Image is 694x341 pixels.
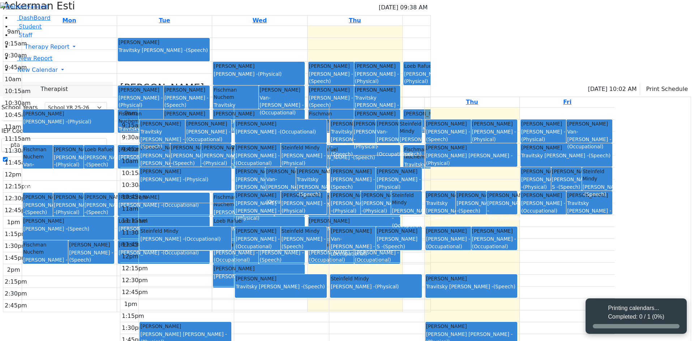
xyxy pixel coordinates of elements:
[236,199,280,214] div: Fischman Nuchem
[309,110,354,125] div: Fischman Nuchem
[164,86,209,93] div: [PERSON_NAME]
[54,201,83,216] div: [PERSON_NAME] -
[567,120,612,127] div: [PERSON_NAME]
[331,199,421,206] div: [PERSON_NAME]
[236,127,326,135] div: [PERSON_NAME]
[472,183,517,205] div: Travitsky [PERSON_NAME] -
[119,141,141,147] span: (Speech)
[331,120,352,127] div: [PERSON_NAME]
[426,144,517,151] div: [PERSON_NAME]
[266,168,295,175] div: [PERSON_NAME]
[331,184,353,190] span: (Speech)
[260,94,304,116] div: Van-[PERSON_NAME] -
[214,86,258,101] div: Fischman Nuchem
[236,120,326,127] div: [PERSON_NAME]
[567,151,612,158] div: [PERSON_NAME]
[567,199,612,206] div: [PERSON_NAME]
[119,125,163,147] div: Travitsky [PERSON_NAME] -
[85,146,114,153] div: Loeb Rafuel
[56,209,80,215] span: (Physical)
[400,151,422,157] span: (Speech)
[23,184,60,190] span: (Occupational)
[472,136,496,142] span: (Physical)
[355,94,399,116] div: Travitsky [PERSON_NAME] -
[355,86,399,93] div: [PERSON_NAME]
[171,144,200,151] div: [PERSON_NAME]
[214,70,304,78] div: [PERSON_NAME] -
[1,110,38,119] label: School Years
[567,200,612,222] div: Travitsky [PERSON_NAME] -
[164,94,209,109] div: [PERSON_NAME] -
[280,129,316,135] span: (Occupational)
[86,209,108,215] span: (Speech)
[400,136,421,158] div: [PERSON_NAME] -
[521,152,612,159] div: Travitsky [PERSON_NAME] -
[354,120,375,127] div: [PERSON_NAME]
[157,16,171,26] a: September 16, 2025
[23,118,114,125] div: [PERSON_NAME] -
[472,207,517,222] div: [PERSON_NAME] -
[56,162,80,167] span: (Physical)
[331,192,360,199] div: [PERSON_NAME]
[54,193,83,201] div: [PERSON_NAME]
[521,128,566,143] div: [PERSON_NAME] -
[426,120,471,127] div: [PERSON_NAME]
[426,152,517,167] div: [PERSON_NAME] [PERSON_NAME] -
[309,86,354,93] div: [PERSON_NAME]
[282,199,326,206] div: [PERSON_NAME]
[521,200,566,214] div: [PERSON_NAME] -
[251,16,268,26] a: September 17, 2025
[260,86,304,93] div: [PERSON_NAME]
[282,152,326,167] div: [PERSON_NAME] -
[355,70,399,85] div: [PERSON_NAME] -
[119,110,163,125] div: Fischman Nuchem
[426,128,471,143] div: [PERSON_NAME] -
[400,120,421,135] div: Steinfeld Mindy
[583,168,612,183] div: Steinfeld Mindy
[282,183,326,198] div: [PERSON_NAME] -
[119,193,209,201] div: [PERSON_NAME]
[331,151,353,157] span: (Speech)
[309,102,331,108] span: (Speech)
[140,199,231,206] div: [PERSON_NAME]
[258,71,282,77] span: (Physical)
[309,62,354,70] div: [PERSON_NAME]
[23,110,114,117] div: [PERSON_NAME]
[202,152,231,167] div: [PERSON_NAME] -
[331,215,367,221] span: (Occupational)
[85,193,114,201] div: [PERSON_NAME]
[472,167,496,173] span: (Physical)
[12,14,51,21] a: DashBoard
[567,207,612,222] div: [PERSON_NAME] -
[86,162,108,167] span: (Speech)
[236,183,280,198] div: [PERSON_NAME] -
[282,200,326,214] div: [PERSON_NAME] -
[119,154,209,161] div: [PERSON_NAME] -
[236,200,280,222] div: [PERSON_NAME] [PERSON_NAME] -
[377,176,421,191] div: [PERSON_NAME] -
[140,144,162,149] span: (Speech)
[23,161,53,191] div: Van-[PERSON_NAME] -
[361,192,391,199] div: [PERSON_NAME]
[363,208,387,214] span: (Physical)
[333,208,356,214] span: (Physical)
[404,70,449,85] div: [PERSON_NAME] -
[23,201,53,216] div: [PERSON_NAME] -
[236,191,260,197] span: (Physical)
[140,120,185,127] div: [PERSON_NAME]
[140,128,185,150] div: Travitsky [PERSON_NAME] -
[404,78,428,84] span: (Physical)
[426,159,471,174] div: [PERSON_NAME] -
[377,120,398,127] div: [PERSON_NAME]
[68,119,91,124] span: (Physical)
[331,200,360,214] div: [PERSON_NAME] -
[214,62,304,70] div: [PERSON_NAME]
[164,110,209,117] div: [PERSON_NAME]
[355,78,379,84] span: (Physical)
